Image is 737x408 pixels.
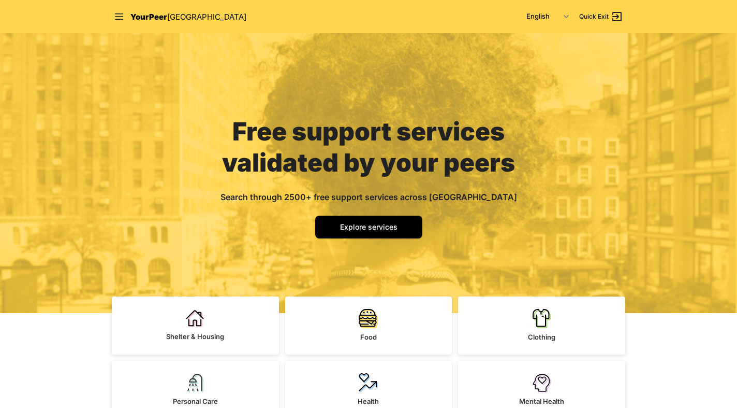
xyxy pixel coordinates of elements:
[315,216,422,238] a: Explore services
[285,297,452,355] a: Food
[112,297,279,355] a: Shelter & Housing
[222,116,515,178] span: Free support services validated by your peers
[528,333,555,341] span: Clothing
[579,12,609,21] span: Quick Exit
[130,10,246,23] a: YourPeer[GEOGRAPHIC_DATA]
[173,397,218,405] span: Personal Care
[220,192,517,202] span: Search through 2500+ free support services across [GEOGRAPHIC_DATA]
[360,333,377,341] span: Food
[358,397,379,405] span: Health
[579,10,623,23] a: Quick Exit
[519,397,564,405] span: Mental Health
[458,297,625,355] a: Clothing
[340,222,397,231] span: Explore services
[166,332,224,341] span: Shelter & Housing
[167,12,246,22] span: [GEOGRAPHIC_DATA]
[130,12,167,22] span: YourPeer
